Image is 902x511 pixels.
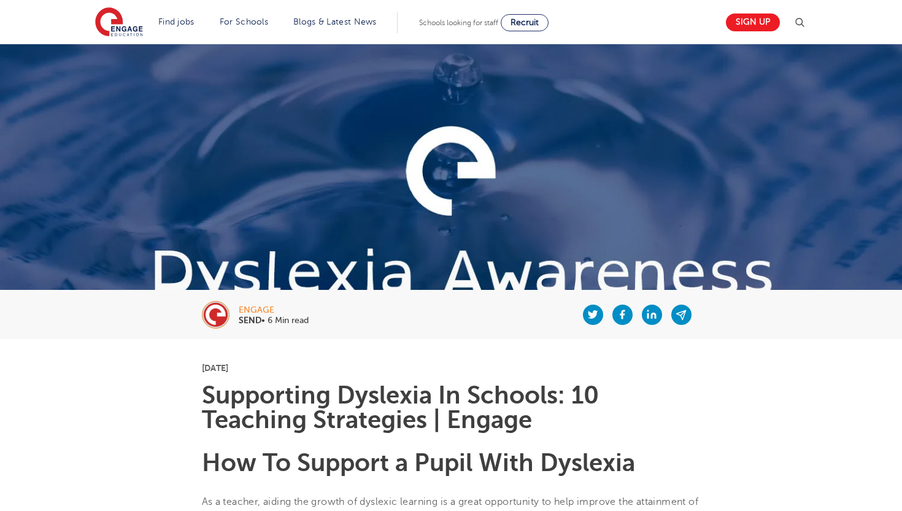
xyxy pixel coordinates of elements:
p: • 6 Min read [239,316,309,325]
a: Find jobs [158,17,195,26]
a: Blogs & Latest News [293,17,377,26]
a: Recruit [501,14,549,31]
p: [DATE] [202,364,701,372]
b: How To Support a Pupil With Dyslexia [202,449,635,477]
span: Recruit [511,18,539,27]
img: Engage Education [95,7,143,38]
a: For Schools [220,17,268,26]
a: Sign up [726,14,780,31]
b: SEND [239,316,261,325]
div: engage [239,306,309,314]
h1: Supporting Dyslexia In Schools: 10 Teaching Strategies | Engage [202,383,701,432]
span: Schools looking for staff [419,18,498,27]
